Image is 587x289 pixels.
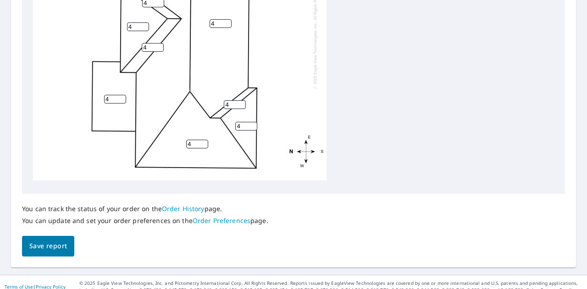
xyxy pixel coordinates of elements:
[162,204,205,213] a: Order History
[22,236,74,256] button: Save report
[22,217,268,225] p: You can update and set your order preferences on the page.
[29,240,67,252] span: Save report
[193,216,250,225] a: Order Preferences
[22,205,268,213] p: You can track the status of your order on the page.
